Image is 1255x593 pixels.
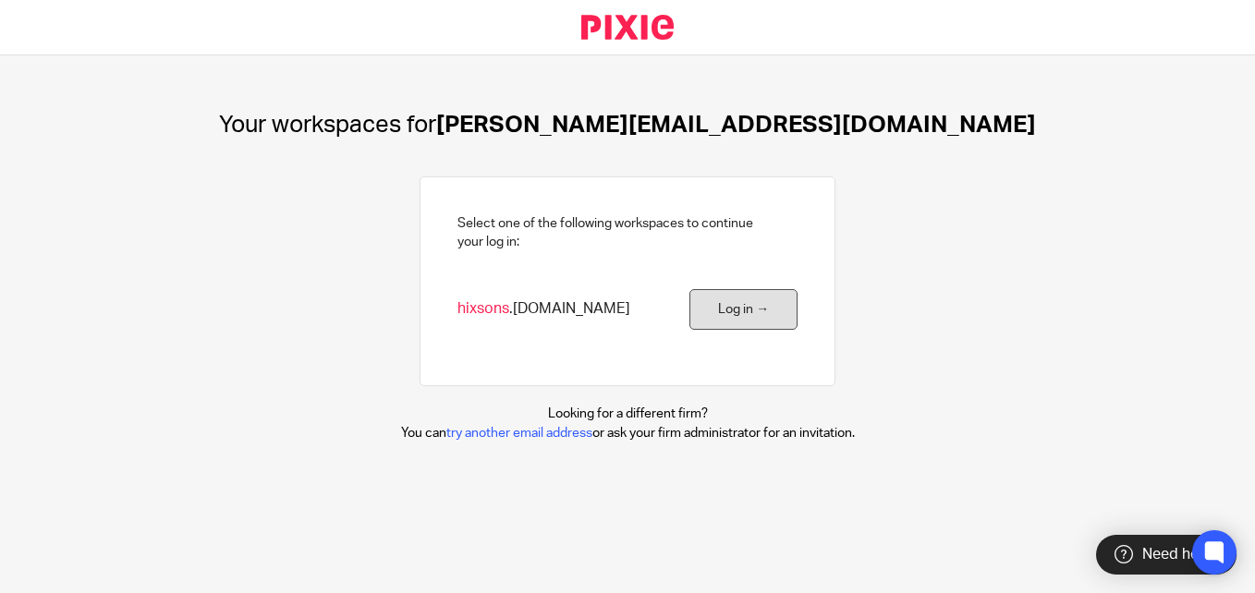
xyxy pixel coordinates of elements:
[219,111,1036,139] h1: [PERSON_NAME][EMAIL_ADDRESS][DOMAIN_NAME]
[457,301,509,316] span: hixsons
[401,405,855,442] p: Looking for a different firm? You can or ask your firm administrator for an invitation.
[457,299,630,319] span: .[DOMAIN_NAME]
[689,289,798,331] a: Log in →
[457,214,753,252] h2: Select one of the following workspaces to continue your log in:
[219,113,436,137] span: Your workspaces for
[1096,535,1237,575] div: Need help?
[446,427,592,440] a: try another email address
